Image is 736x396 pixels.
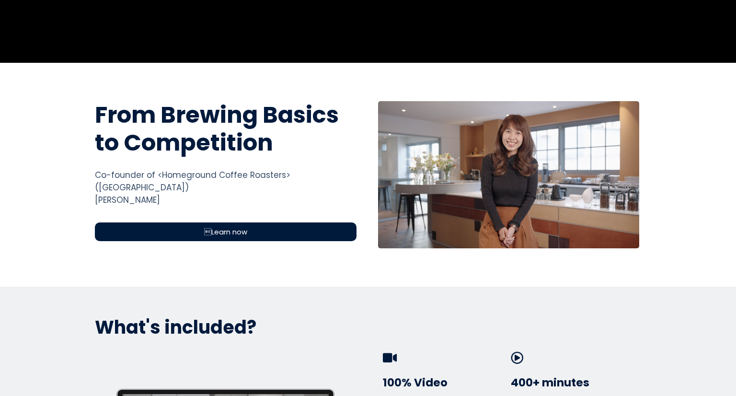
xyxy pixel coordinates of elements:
[95,315,641,339] p: What's included?
[511,376,635,390] h3: 400+ minutes
[383,376,507,390] h3: 100% Video
[204,226,247,237] span: Learn now
[95,101,356,156] h1: From Brewing Basics to Competition
[95,169,356,207] div: Co-founder of <Homeground Coffee Roasters> ([GEOGRAPHIC_DATA]) [PERSON_NAME]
